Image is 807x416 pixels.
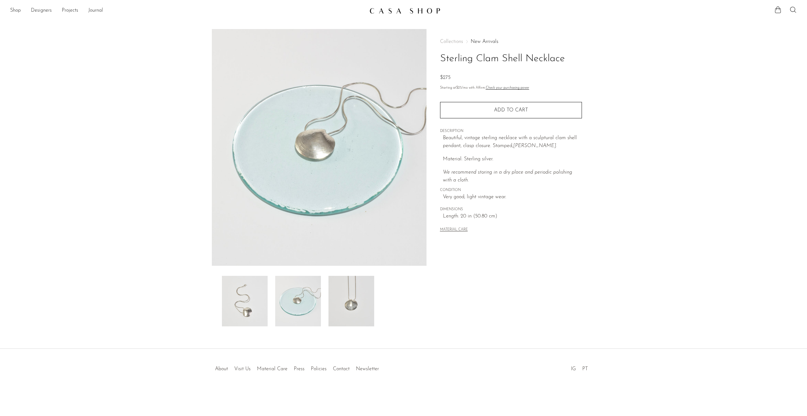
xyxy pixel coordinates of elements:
[440,128,582,134] span: DESCRIPTION
[212,361,382,373] ul: Quick links
[443,134,582,150] p: Beautiful, vintage sterling necklace with a sculptural clam shell pendant, clasp closure. Stamped,
[275,276,321,326] img: Sterling Clam Shell Necklace
[234,366,251,371] a: Visit Us
[215,366,228,371] a: About
[443,193,582,201] span: Very good; light vintage wear.
[333,366,350,371] a: Contact
[471,39,498,44] a: New Arrivals
[328,276,374,326] img: Sterling Clam Shell Necklace
[513,143,557,148] em: [PERSON_NAME].
[443,170,572,183] em: We recommend storing in a dry place and periodic polishing with a cloth.
[10,7,21,15] a: Shop
[440,39,463,44] span: Collections
[456,86,462,90] span: $25
[440,85,582,91] p: Starting at /mo with Affirm.
[10,5,364,16] nav: Desktop navigation
[582,366,588,371] a: PT
[294,366,305,371] a: Press
[443,212,582,221] span: Length: 20 in (50.80 cm)
[440,102,582,118] button: Add to cart
[443,155,582,163] p: Material: Sterling silver.
[440,75,450,80] span: $275
[440,187,582,193] span: CONDITION
[62,7,78,15] a: Projects
[257,366,287,371] a: Material Care
[568,361,591,373] ul: Social Medias
[486,86,529,90] a: Check your purchasing power - Learn more about Affirm Financing (opens in modal)
[571,366,576,371] a: IG
[440,51,582,67] h1: Sterling Clam Shell Necklace
[212,29,427,266] img: Sterling Clam Shell Necklace
[10,5,364,16] ul: NEW HEADER MENU
[440,39,582,44] nav: Breadcrumbs
[311,366,327,371] a: Policies
[88,7,103,15] a: Journal
[494,107,528,113] span: Add to cart
[440,228,468,232] button: MATERIAL CARE
[31,7,52,15] a: Designers
[222,276,268,326] img: Sterling Clam Shell Necklace
[440,207,582,212] span: DIMENSIONS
